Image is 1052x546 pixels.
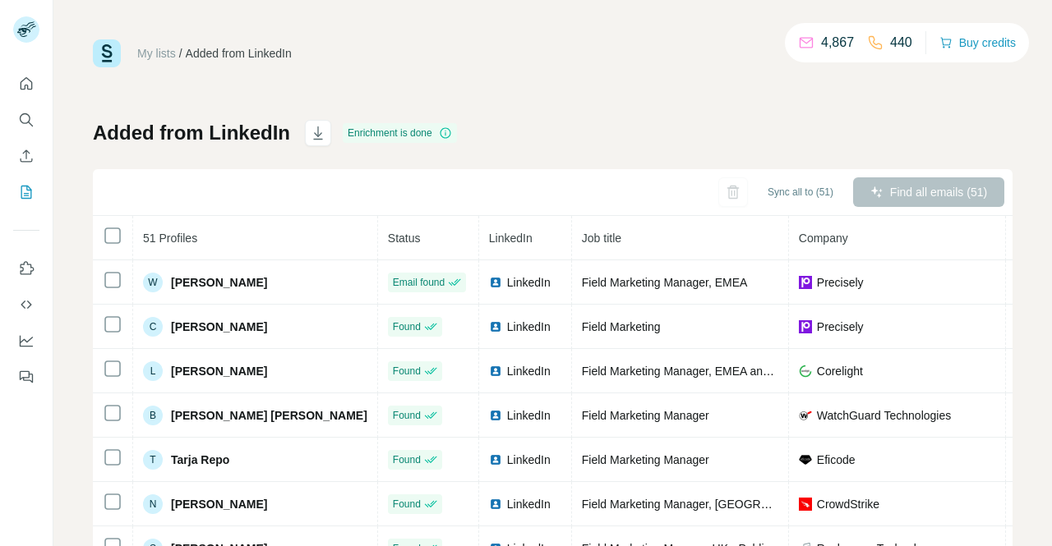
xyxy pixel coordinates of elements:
[799,232,848,245] span: Company
[93,39,121,67] img: Surfe Logo
[890,33,912,53] p: 440
[137,47,176,60] a: My lists
[817,319,864,335] span: Precisely
[393,275,445,290] span: Email found
[489,498,502,511] img: LinkedIn logo
[171,407,367,424] span: [PERSON_NAME] [PERSON_NAME]
[143,317,163,337] div: C
[186,45,292,62] div: Added from LinkedIn
[507,496,551,512] span: LinkedIn
[817,407,951,424] span: WatchGuard Technologies
[171,496,267,512] span: [PERSON_NAME]
[582,365,802,378] span: Field Marketing Manager, EMEA and APAC
[817,363,863,379] span: Corelight
[489,276,502,289] img: LinkedIn logo
[799,453,812,466] img: company-logo
[799,498,812,511] img: company-logo
[393,319,421,334] span: Found
[171,319,267,335] span: [PERSON_NAME]
[13,290,39,319] button: Use Surfe API
[939,31,1016,54] button: Buy credits
[388,232,421,245] span: Status
[143,273,163,292] div: W
[171,363,267,379] span: [PERSON_NAME]
[179,45,182,62] li: /
[489,365,502,378] img: LinkedIn logo
[582,453,709,466] span: Field Marketing Manager
[13,326,39,356] button: Dashboard
[817,452,856,468] span: Eficode
[13,362,39,392] button: Feedback
[171,274,267,291] span: [PERSON_NAME]
[507,274,551,291] span: LinkedIn
[13,177,39,207] button: My lists
[582,276,748,289] span: Field Marketing Manager, EMEA
[817,274,864,291] span: Precisely
[768,185,833,200] span: Sync all to (51)
[817,496,879,512] span: CrowdStrike
[393,364,421,379] span: Found
[507,363,551,379] span: LinkedIn
[582,498,835,511] span: Field Marketing Manager, [GEOGRAPHIC_DATA]
[799,409,812,422] img: company-logo
[143,361,163,381] div: L
[13,105,39,135] button: Search
[393,497,421,512] span: Found
[507,407,551,424] span: LinkedIn
[489,409,502,422] img: LinkedIn logo
[13,141,39,171] button: Enrich CSV
[489,320,502,333] img: LinkedIn logo
[489,453,502,466] img: LinkedIn logo
[143,450,163,470] div: T
[393,452,421,467] span: Found
[507,452,551,468] span: LinkedIn
[489,232,533,245] span: LinkedIn
[393,408,421,423] span: Found
[756,180,845,204] button: Sync all to (51)
[799,320,812,333] img: company-logo
[582,232,621,245] span: Job title
[93,120,290,146] h1: Added from LinkedIn
[143,494,163,514] div: N
[799,276,812,289] img: company-logo
[507,319,551,335] span: LinkedIn
[13,69,39,99] button: Quick start
[582,320,661,333] span: Field Marketing
[821,33,854,53] p: 4,867
[13,254,39,283] button: Use Surfe on LinkedIn
[343,123,457,143] div: Enrichment is done
[799,365,812,378] img: company-logo
[171,452,229,468] span: Tarja Repo
[143,406,163,425] div: B
[143,232,197,245] span: 51 Profiles
[582,409,709,422] span: Field Marketing Manager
